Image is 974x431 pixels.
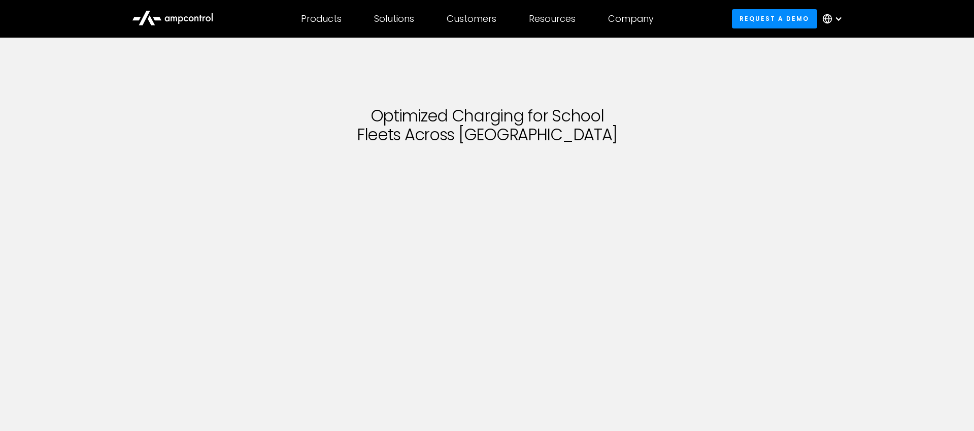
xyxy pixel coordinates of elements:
[447,13,496,24] div: Customers
[374,13,414,24] div: Solutions
[732,9,817,28] a: Request a demo
[301,13,342,24] div: Products
[529,13,576,24] div: Resources
[264,107,711,144] h1: Optimized Charging for School Fleets Across [GEOGRAPHIC_DATA]
[608,13,654,24] div: Company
